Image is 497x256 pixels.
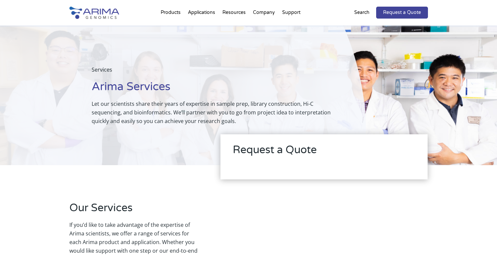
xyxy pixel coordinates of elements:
a: Request a Quote [376,7,428,19]
p: Services [92,65,333,79]
h2: Our Services [69,201,201,221]
p: Let our scientists share their years of expertise in sample prep, library construction, Hi-C sequ... [92,99,333,125]
h2: Request a Quote [233,143,415,162]
h1: Arima Services [92,79,333,99]
p: Search [354,8,370,17]
img: Arima-Genomics-logo [69,7,119,19]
